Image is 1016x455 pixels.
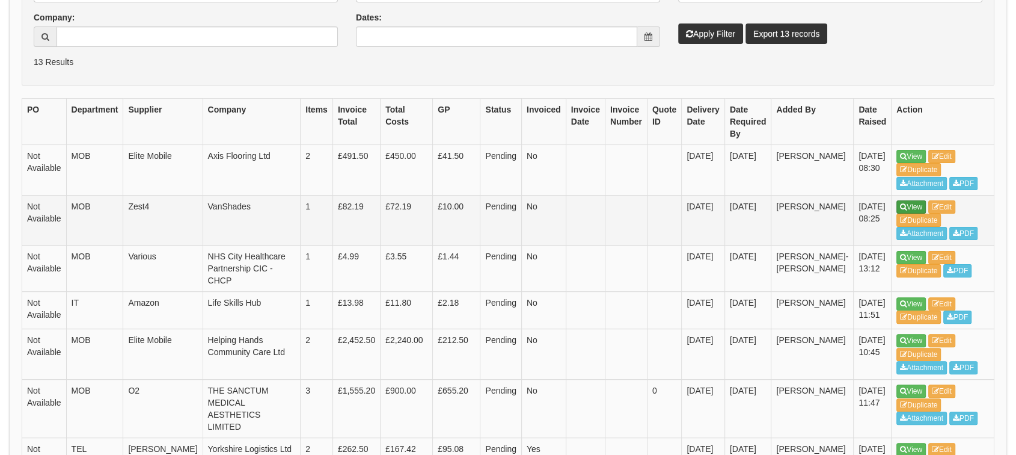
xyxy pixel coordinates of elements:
[521,144,566,195] td: No
[22,195,67,246] td: Not Available
[724,144,771,195] td: [DATE]
[928,297,955,311] a: Edit
[480,195,521,246] td: Pending
[896,200,926,214] a: View
[123,292,203,329] td: Amazon
[949,177,978,190] a: PDF
[896,334,926,347] a: View
[123,329,203,380] td: Elite Mobile
[356,11,382,23] label: Dates:
[682,195,724,246] td: [DATE]
[949,227,978,240] a: PDF
[332,195,380,246] td: £82.19
[332,144,380,195] td: £491.50
[381,246,433,292] td: £3.55
[66,98,123,144] th: Department
[854,195,892,246] td: [DATE] 08:25
[771,144,854,195] td: [PERSON_NAME]
[682,98,724,144] th: Delivery Date
[22,329,67,380] td: Not Available
[203,329,301,380] td: Helping Hands Community Care Ltd
[771,98,854,144] th: Added By
[724,98,771,144] th: Date Required By
[682,292,724,329] td: [DATE]
[854,379,892,438] td: [DATE] 11:47
[854,329,892,380] td: [DATE] 10:45
[682,329,724,380] td: [DATE]
[301,195,333,246] td: 1
[332,379,380,438] td: £1,555.20
[896,177,947,190] a: Attachment
[682,379,724,438] td: [DATE]
[682,246,724,292] td: [DATE]
[521,379,566,438] td: No
[896,398,941,412] a: Duplicate
[896,385,926,398] a: View
[724,292,771,329] td: [DATE]
[22,144,67,195] td: Not Available
[22,98,67,144] th: PO
[480,144,521,195] td: Pending
[22,292,67,329] td: Not Available
[34,11,75,23] label: Company:
[301,379,333,438] td: 3
[605,98,647,144] th: Invoice Number
[203,379,301,438] td: THE SANCTUM MEDICAL AESTHETICS LIMITED
[480,98,521,144] th: Status
[203,98,301,144] th: Company
[854,292,892,329] td: [DATE] 11:51
[943,264,972,277] a: PDF
[433,292,480,329] td: £2.18
[647,379,681,438] td: 0
[381,195,433,246] td: £72.19
[854,246,892,292] td: [DATE] 13:12
[949,412,978,425] a: PDF
[22,379,67,438] td: Not Available
[521,195,566,246] td: No
[943,311,972,324] a: PDF
[521,246,566,292] td: No
[771,195,854,246] td: [PERSON_NAME]
[566,98,605,144] th: Invoice Date
[892,98,994,144] th: Action
[381,98,433,144] th: Total Costs
[123,98,203,144] th: Supplier
[433,98,480,144] th: GP
[678,23,743,44] button: Apply Filter
[771,379,854,438] td: [PERSON_NAME]
[896,412,947,425] a: Attachment
[203,195,301,246] td: VanShades
[301,98,333,144] th: Items
[123,246,203,292] td: Various
[724,246,771,292] td: [DATE]
[724,379,771,438] td: [DATE]
[123,379,203,438] td: O2
[949,361,978,374] a: PDF
[123,195,203,246] td: Zest4
[332,98,380,144] th: Invoice Total
[724,195,771,246] td: [DATE]
[301,292,333,329] td: 1
[771,329,854,380] td: [PERSON_NAME]
[301,329,333,380] td: 2
[480,329,521,380] td: Pending
[66,195,123,246] td: MOB
[203,144,301,195] td: Axis Flooring Ltd
[433,329,480,380] td: £212.50
[928,251,955,264] a: Edit
[66,329,123,380] td: MOB
[66,246,123,292] td: MOB
[896,361,947,374] a: Attachment
[332,329,380,380] td: £2,452.50
[381,329,433,380] td: £2,240.00
[480,379,521,438] td: Pending
[381,379,433,438] td: £900.00
[34,56,982,68] p: 13 Results
[433,195,480,246] td: £10.00
[301,144,333,195] td: 2
[66,292,123,329] td: IT
[896,214,941,227] a: Duplicate
[332,292,380,329] td: £13.98
[724,329,771,380] td: [DATE]
[66,379,123,438] td: MOB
